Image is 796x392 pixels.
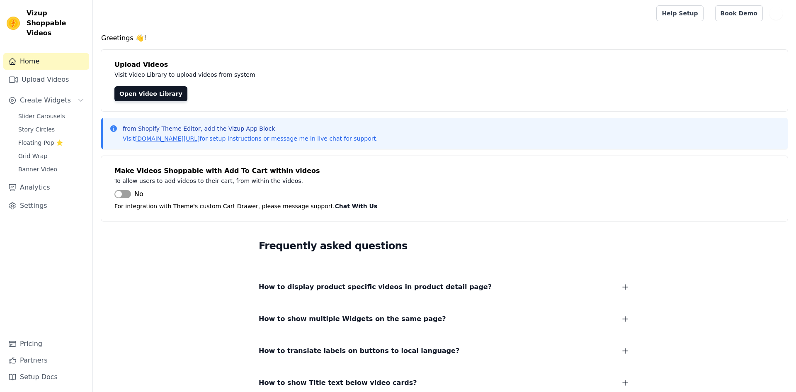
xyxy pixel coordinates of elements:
[259,281,630,293] button: How to display product specific videos in product detail page?
[259,377,630,389] button: How to show Title text below video cards?
[18,125,55,134] span: Story Circles
[3,352,89,369] a: Partners
[114,70,486,80] p: Visit Video Library to upload videos from system
[18,139,63,147] span: Floating-Pop ⭐
[114,60,774,70] h4: Upload Videos
[27,8,86,38] span: Vizup Shoppable Videos
[114,166,774,176] h4: Make Videos Shoppable with Add To Cart within videos
[114,86,187,101] a: Open Video Library
[13,124,89,135] a: Story Circles
[335,201,378,211] button: Chat With Us
[259,281,492,293] span: How to display product specific videos in product detail page?
[134,189,143,199] span: No
[3,336,89,352] a: Pricing
[114,189,143,199] button: No
[259,377,417,389] span: How to show Title text below video cards?
[13,150,89,162] a: Grid Wrap
[3,92,89,109] button: Create Widgets
[3,197,89,214] a: Settings
[3,179,89,196] a: Analytics
[3,369,89,385] a: Setup Docs
[259,345,459,357] span: How to translate labels on buttons to local language?
[7,17,20,30] img: Vizup
[259,345,630,357] button: How to translate labels on buttons to local language?
[13,163,89,175] a: Banner Video
[3,53,89,70] a: Home
[18,165,57,173] span: Banner Video
[715,5,763,21] a: Book Demo
[259,313,446,325] span: How to show multiple Widgets on the same page?
[656,5,703,21] a: Help Setup
[18,112,65,120] span: Slider Carousels
[101,33,788,43] h4: Greetings 👋!
[123,124,378,133] p: from Shopify Theme Editor, add the Vizup App Block
[18,152,47,160] span: Grid Wrap
[13,137,89,149] a: Floating-Pop ⭐
[259,238,630,254] h2: Frequently asked questions
[114,176,486,186] p: To allow users to add videos to their cart, from within the videos.
[114,201,774,211] p: For integration with Theme's custom Cart Drawer, please message support.
[20,95,71,105] span: Create Widgets
[3,71,89,88] a: Upload Videos
[259,313,630,325] button: How to show multiple Widgets on the same page?
[13,110,89,122] a: Slider Carousels
[135,135,200,142] a: [DOMAIN_NAME][URL]
[123,134,378,143] p: Visit for setup instructions or message me in live chat for support.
